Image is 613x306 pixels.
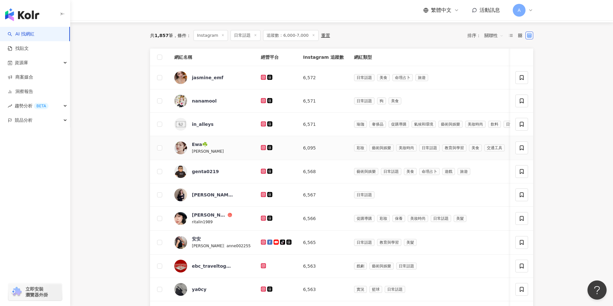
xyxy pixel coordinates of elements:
a: KOL Avatar[PERSON_NAME] 奵ritalin1989 [174,212,251,225]
a: 找貼文 [8,45,29,52]
span: 資源庫 [15,56,28,70]
span: 教育與學習 [377,239,401,246]
span: 活動訊息 [480,7,500,13]
span: 美食 [389,97,401,104]
span: 追蹤數：6,000-7,000 [263,30,318,41]
td: 6,571 [298,113,349,136]
span: 藝術與娛樂 [369,263,394,270]
span: Instagram [193,30,228,41]
div: 安安 [192,236,201,242]
th: 網紅類型 [349,49,574,66]
div: BETA [34,103,49,109]
img: KOL Avatar [174,236,187,249]
div: Ewa☘️ [192,141,208,148]
td: 6,563 [298,278,349,301]
img: KOL Avatar [174,212,187,225]
div: jasmine_emf [192,74,223,81]
a: 洞察報告 [8,88,33,95]
div: ebc_traveltogether [192,263,233,269]
a: KOL Avatarnanamool [174,95,251,107]
span: ritalin1989 [192,220,213,224]
span: 命理占卜 [419,168,440,175]
img: logo [5,8,39,21]
span: 旅遊 [415,74,428,81]
img: KOL Avatar [174,283,187,296]
td: 6,566 [298,207,349,231]
span: 條件 ： [173,33,191,38]
a: KOL Avatarjasmine_emf [174,71,251,84]
span: 日常話題 [419,144,440,151]
span: 飲料 [488,121,501,128]
span: 日常話題 [381,168,401,175]
a: 商案媒合 [8,74,33,80]
td: 6,567 [298,183,349,207]
span: 命理占卜 [392,74,413,81]
div: genta0219 [192,168,219,175]
span: 籃球 [369,286,382,293]
span: 彩妝 [377,215,390,222]
span: 立即安裝 瀏覽器外掛 [26,286,48,298]
img: KOL Avatar [174,142,187,154]
span: [PERSON_NAME] [192,149,224,154]
span: 繁體中文 [431,7,451,14]
span: 日常話題 [431,215,451,222]
th: 網紅名稱 [169,49,256,66]
img: KOL Avatar [174,71,187,84]
span: 教育與學習 [442,144,466,151]
span: 旅遊 [458,168,470,175]
span: 美食 [377,74,390,81]
div: 排序： [467,30,507,41]
span: 藝術與娛樂 [438,121,463,128]
span: 日常話題 [354,191,375,198]
div: nanamool [192,98,216,104]
a: KOL Avatarin_alleys [174,118,251,131]
a: KOL Avatar[PERSON_NAME] [174,188,251,201]
span: 瑜珈 [354,121,367,128]
span: 日常話題 [354,74,375,81]
span: 促購導購 [354,215,375,222]
span: 氣候和環境 [412,121,436,128]
span: 保養 [392,215,405,222]
span: 美食 [404,168,417,175]
div: 重置 [321,33,330,38]
span: rise [8,104,12,108]
span: 實況 [354,286,367,293]
a: chrome extension立即安裝 瀏覽器外掛 [8,283,62,301]
td: 6,563 [298,255,349,278]
span: 美妝時尚 [408,215,428,222]
span: 競品分析 [15,113,33,127]
div: in_alleys [192,121,214,127]
th: Instagram 追蹤數 [298,49,349,66]
img: KOL Avatar [174,188,187,201]
img: chrome extension [10,287,23,297]
span: 日常話題 [385,286,405,293]
span: 日常話題 [503,121,524,128]
div: ya0cy [192,286,207,293]
div: [PERSON_NAME] 奵 [192,212,226,218]
span: 戲劇 [354,263,367,270]
a: KOL Avatarebc_traveltogether [174,260,251,272]
span: | [224,243,227,248]
td: 6,572 [298,66,349,89]
div: [PERSON_NAME] [192,192,233,198]
span: [PERSON_NAME] [192,244,224,248]
td: 6,571 [298,89,349,113]
span: 促購導購 [389,121,409,128]
span: 交通工具 [484,144,505,151]
span: 關聯性 [484,30,503,41]
span: 美髮 [404,239,417,246]
img: KOL Avatar [174,165,187,178]
span: 遊戲 [442,168,455,175]
span: 美妝時尚 [465,121,486,128]
iframe: Help Scout Beacon - Open [587,280,607,300]
a: KOL Avatar安安[PERSON_NAME]|anne002255 [174,236,251,249]
span: 美妝時尚 [396,144,417,151]
span: 彩妝 [354,144,367,151]
img: KOL Avatar [174,118,187,131]
th: 經營平台 [256,49,298,66]
div: 共 筆 [150,33,173,38]
span: 日常話題 [396,263,417,270]
img: KOL Avatar [174,260,187,272]
span: 趨勢分析 [15,99,49,113]
span: 狗 [377,97,386,104]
